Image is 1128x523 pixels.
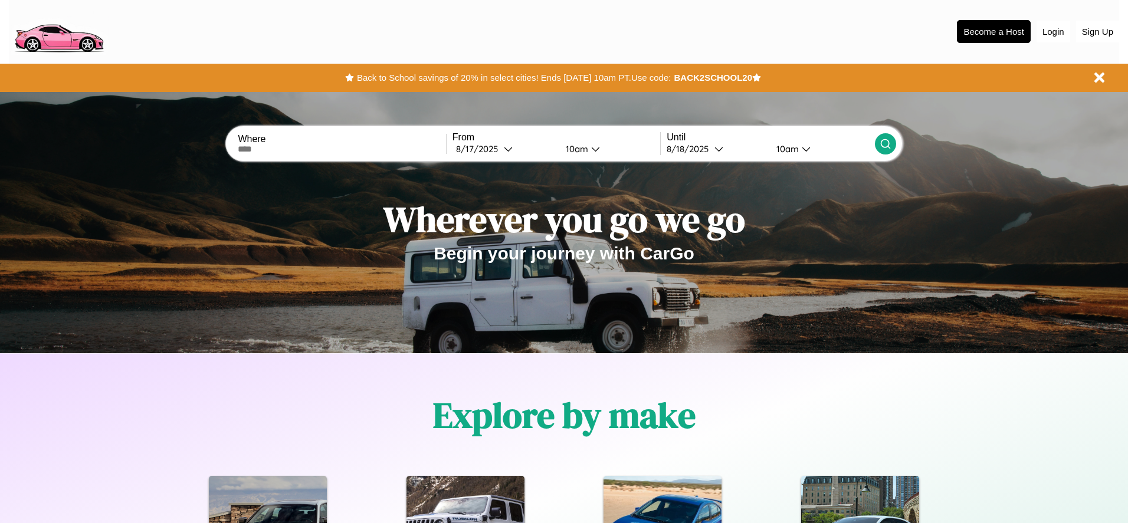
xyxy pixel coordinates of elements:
button: 8/17/2025 [452,143,556,155]
button: Back to School savings of 20% in select cities! Ends [DATE] 10am PT.Use code: [354,70,674,86]
button: 10am [556,143,660,155]
b: BACK2SCHOOL20 [674,73,752,83]
label: Until [667,132,874,143]
button: Sign Up [1076,21,1119,42]
div: 8 / 17 / 2025 [456,143,504,154]
h1: Explore by make [433,391,696,439]
div: 10am [560,143,591,154]
img: logo [9,6,109,55]
button: Become a Host [957,20,1031,43]
label: Where [238,134,445,144]
div: 10am [770,143,802,154]
button: Login [1037,21,1070,42]
div: 8 / 18 / 2025 [667,143,714,154]
label: From [452,132,660,143]
button: 10am [767,143,874,155]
